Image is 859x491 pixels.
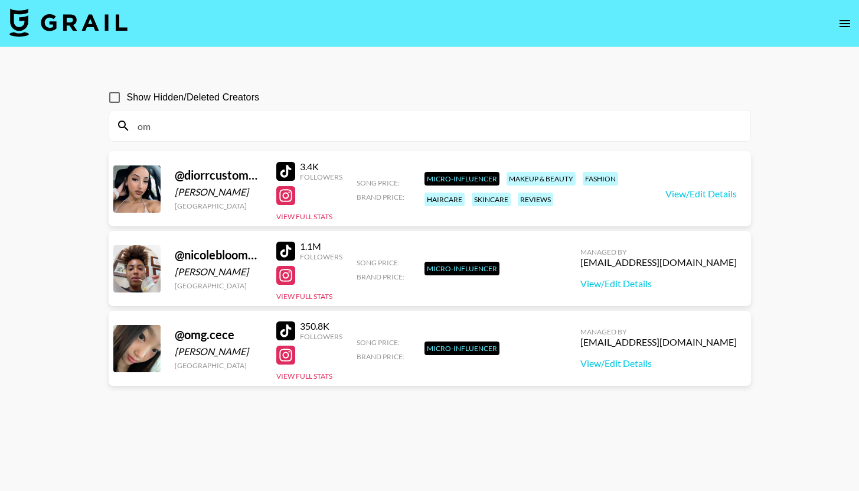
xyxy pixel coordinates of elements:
[175,346,262,357] div: [PERSON_NAME]
[9,8,128,37] img: Grail Talent
[300,240,342,252] div: 1.1M
[580,278,737,290] a: View/Edit Details
[300,173,342,181] div: Followers
[175,168,262,183] div: @ diorrcustomgifts
[357,338,400,347] span: Song Price:
[357,258,400,267] span: Song Price:
[472,193,511,206] div: skincare
[665,188,737,200] a: View/Edit Details
[130,116,743,135] input: Search by User Name
[357,178,400,187] span: Song Price:
[127,90,260,105] span: Show Hidden/Deleted Creators
[175,281,262,290] div: [GEOGRAPHIC_DATA]
[518,193,553,206] div: reviews
[424,193,465,206] div: haircare
[424,172,499,186] div: Micro-Influencer
[175,327,262,342] div: @ omg.cece
[583,172,618,186] div: fashion
[580,336,737,348] div: [EMAIL_ADDRESS][DOMAIN_NAME]
[580,256,737,268] div: [EMAIL_ADDRESS][DOMAIN_NAME]
[175,361,262,370] div: [GEOGRAPHIC_DATA]
[580,248,737,256] div: Managed By
[175,248,262,262] div: @ nicolebloomgarden
[276,292,332,301] button: View Full Stats
[300,320,342,332] div: 350.8K
[357,272,404,281] span: Brand Price:
[424,342,499,355] div: Micro-Influencer
[175,186,262,198] div: [PERSON_NAME]
[357,352,404,361] span: Brand Price:
[276,212,332,221] button: View Full Stats
[300,252,342,261] div: Followers
[175,266,262,278] div: [PERSON_NAME]
[580,327,737,336] div: Managed By
[300,161,342,173] div: 3.4K
[424,262,499,275] div: Micro-Influencer
[300,332,342,341] div: Followers
[507,172,576,186] div: makeup & beauty
[175,201,262,210] div: [GEOGRAPHIC_DATA]
[833,12,857,35] button: open drawer
[357,193,404,201] span: Brand Price:
[276,372,332,381] button: View Full Stats
[580,357,737,369] a: View/Edit Details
